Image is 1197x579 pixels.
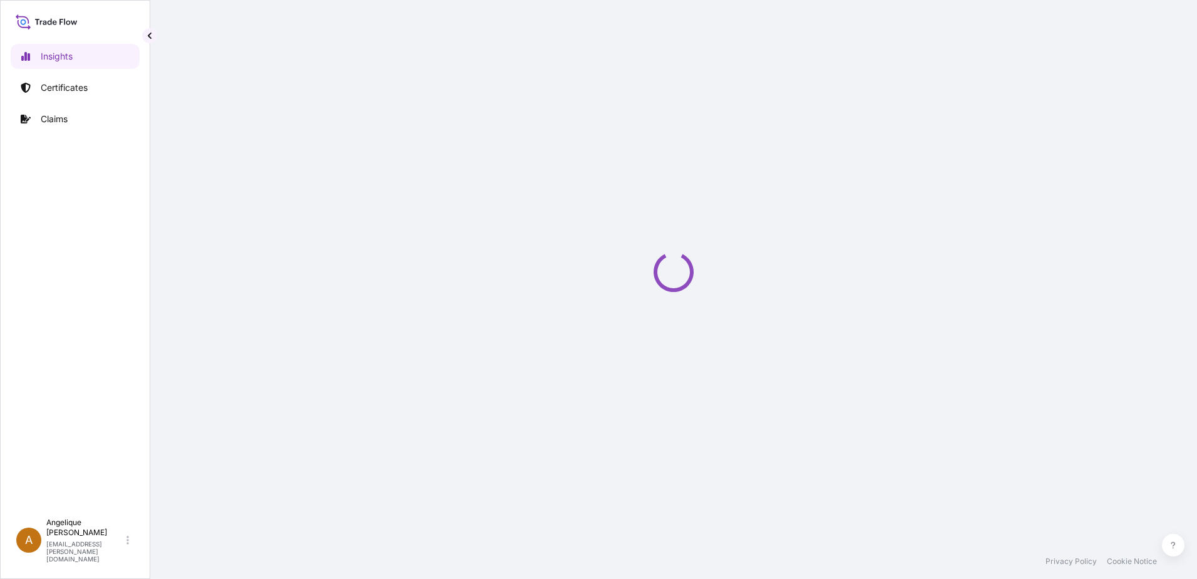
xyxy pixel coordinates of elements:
[1107,556,1157,566] a: Cookie Notice
[25,534,33,546] span: A
[46,518,124,538] p: Angelique [PERSON_NAME]
[41,113,68,125] p: Claims
[11,107,140,132] a: Claims
[41,81,88,94] p: Certificates
[1045,556,1097,566] a: Privacy Policy
[11,44,140,69] a: Insights
[41,50,73,63] p: Insights
[46,540,124,563] p: [EMAIL_ADDRESS][PERSON_NAME][DOMAIN_NAME]
[11,75,140,100] a: Certificates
